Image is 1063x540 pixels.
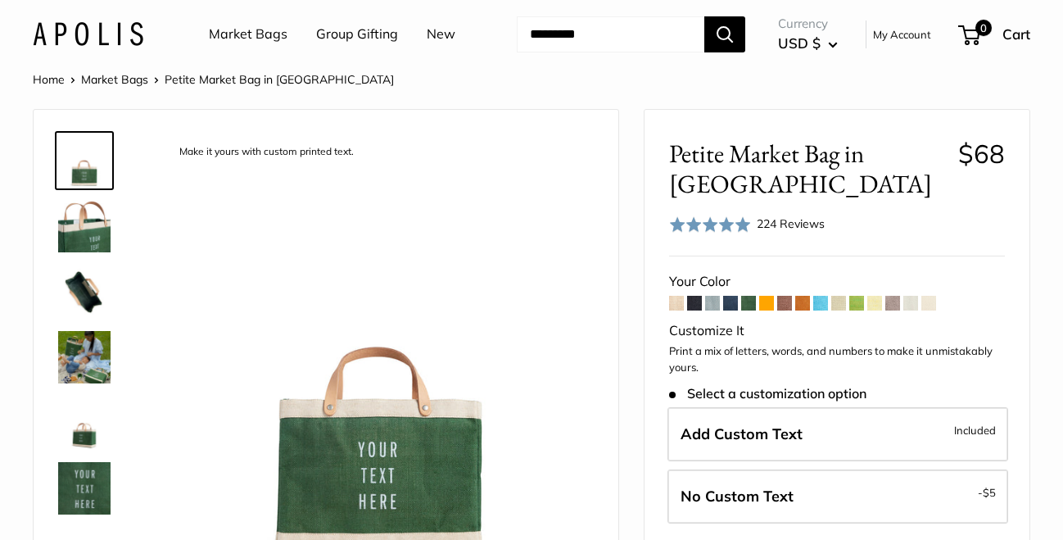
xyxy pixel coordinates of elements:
[58,134,111,187] img: description_Make it yours with custom printed text.
[669,270,1005,294] div: Your Color
[55,131,114,190] a: description_Make it yours with custom printed text.
[55,459,114,518] a: description_Custom printed text with eco-friendly ink.
[958,138,1005,170] span: $68
[316,22,398,47] a: Group Gifting
[58,397,111,449] img: Petite Market Bag in Field Green
[681,487,794,506] span: No Custom Text
[209,22,287,47] a: Market Bags
[55,328,114,387] a: Petite Market Bag in Field Green
[171,141,362,163] div: Make it yours with custom printed text.
[983,486,996,499] span: $5
[873,25,931,44] a: My Account
[33,22,143,46] img: Apolis
[757,216,825,231] span: 224 Reviews
[778,34,821,52] span: USD $
[669,386,866,402] span: Select a customization option
[667,407,1008,461] label: Add Custom Text
[1002,25,1030,43] span: Cart
[778,30,838,57] button: USD $
[667,470,1008,524] label: Leave Blank
[954,420,996,440] span: Included
[960,21,1030,48] a: 0 Cart
[681,424,803,443] span: Add Custom Text
[58,265,111,318] img: description_Spacious inner area with room for everything. Plus water-resistant lining.
[55,262,114,321] a: description_Spacious inner area with room for everything. Plus water-resistant lining.
[55,197,114,256] a: description_Take it anywhere with easy-grip handles.
[58,200,111,252] img: description_Take it anywhere with easy-grip handles.
[978,483,996,502] span: -
[165,72,394,87] span: Petite Market Bag in [GEOGRAPHIC_DATA]
[669,138,946,199] span: Petite Market Bag in [GEOGRAPHIC_DATA]
[704,16,745,52] button: Search
[669,319,1005,343] div: Customize It
[517,16,704,52] input: Search...
[427,22,455,47] a: New
[55,393,114,452] a: Petite Market Bag in Field Green
[58,331,111,383] img: Petite Market Bag in Field Green
[33,72,65,87] a: Home
[975,20,992,36] span: 0
[33,69,394,90] nav: Breadcrumb
[81,72,148,87] a: Market Bags
[669,343,1005,375] p: Print a mix of letters, words, and numbers to make it unmistakably yours.
[778,12,838,35] span: Currency
[58,462,111,515] img: description_Custom printed text with eco-friendly ink.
